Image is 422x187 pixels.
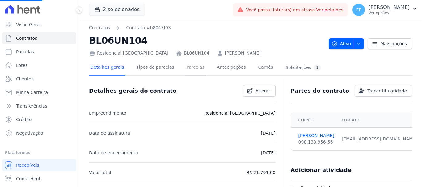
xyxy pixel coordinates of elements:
button: Ativo [329,38,364,49]
button: EP [PERSON_NAME] Ver opções [348,1,422,18]
span: Clientes [16,76,33,82]
a: Crédito [2,113,76,126]
span: Minha Carteira [16,89,48,96]
th: Cliente [291,113,338,128]
span: Mais opções [380,41,407,47]
span: Trocar titularidade [367,88,407,94]
a: Trocar titularidade [355,85,412,97]
span: Alterar [255,88,270,94]
div: 098.133.956-56 [298,139,334,145]
p: R$ 21.791,00 [246,169,275,176]
div: [EMAIL_ADDRESS][DOMAIN_NAME] [342,136,417,142]
a: Ver detalhes [316,7,344,12]
p: Data de encerramento [89,149,138,157]
span: Conta Hent [16,176,40,182]
nav: Breadcrumb [89,25,171,31]
h2: BL06UN104 [89,34,324,47]
p: [DATE] [261,149,275,157]
span: Você possui fatura(s) em atraso. [246,7,343,13]
a: Contrato #b8047f03 [126,25,171,31]
th: Contato [338,113,421,128]
a: Conta Hent [2,173,76,185]
a: Detalhes gerais [89,60,125,76]
div: Solicitações [285,65,321,71]
a: [PERSON_NAME] [225,50,261,56]
div: 1 [314,65,321,71]
p: Valor total [89,169,111,176]
span: Lotes [16,62,28,68]
span: Transferências [16,103,47,109]
a: Contratos [89,25,110,31]
h3: Adicionar atividade [291,166,352,174]
p: Data de assinatura [89,129,130,137]
a: Clientes [2,73,76,85]
span: Crédito [16,116,32,123]
p: Ver opções [369,10,410,15]
a: Carnês [257,60,274,76]
h3: Partes do contrato [291,87,349,95]
a: [PERSON_NAME] [298,132,334,139]
a: Minha Carteira [2,86,76,99]
p: [PERSON_NAME] [369,4,410,10]
p: [DATE] [261,129,275,137]
span: EP [356,8,361,12]
a: Parcelas [2,46,76,58]
span: Contratos [16,35,37,41]
div: Plataformas [5,149,74,157]
nav: Breadcrumb [89,25,324,31]
a: Alterar [243,85,276,97]
a: Transferências [2,100,76,112]
span: Parcelas [16,49,34,55]
a: Solicitações1 [284,60,322,76]
a: Mais opções [368,38,412,49]
a: Antecipações [216,60,247,76]
span: Visão Geral [16,22,41,28]
a: Recebíveis [2,159,76,171]
a: Contratos [2,32,76,44]
h3: Detalhes gerais do contrato [89,87,176,95]
a: Parcelas [185,60,206,76]
a: Lotes [2,59,76,71]
span: Negativação [16,130,43,136]
button: 2 selecionados [89,4,145,15]
a: Visão Geral [2,18,76,31]
p: Residencial [GEOGRAPHIC_DATA] [204,109,276,117]
a: BL06UN104 [184,50,209,56]
a: Tipos de parcelas [135,60,175,76]
span: Recebíveis [16,162,39,168]
a: Negativação [2,127,76,139]
div: Residencial [GEOGRAPHIC_DATA] [89,50,168,56]
p: Empreendimento [89,109,126,117]
span: Ativo [331,38,351,49]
